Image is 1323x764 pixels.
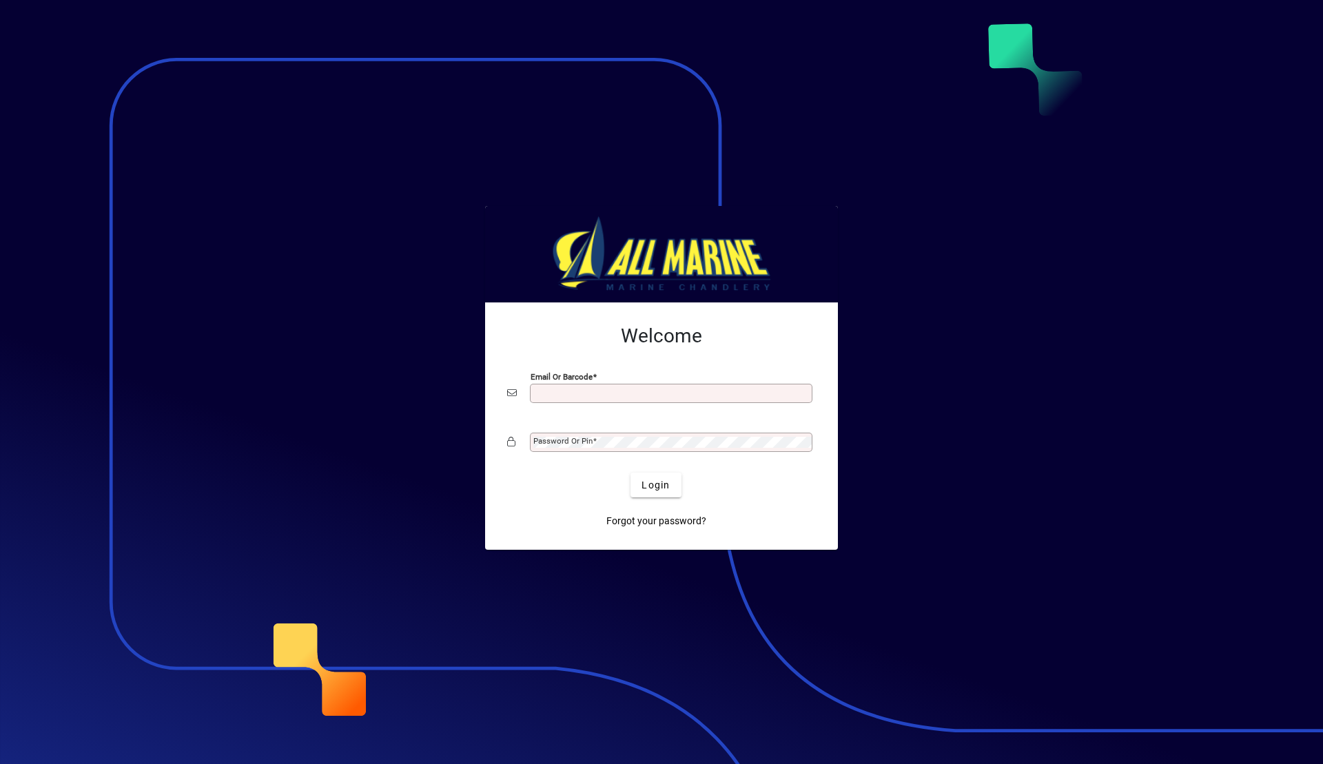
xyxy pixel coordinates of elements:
[531,372,593,382] mat-label: Email or Barcode
[630,473,681,497] button: Login
[507,324,816,348] h2: Welcome
[601,508,712,533] a: Forgot your password?
[606,514,706,528] span: Forgot your password?
[533,436,593,446] mat-label: Password or Pin
[642,478,670,493] span: Login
